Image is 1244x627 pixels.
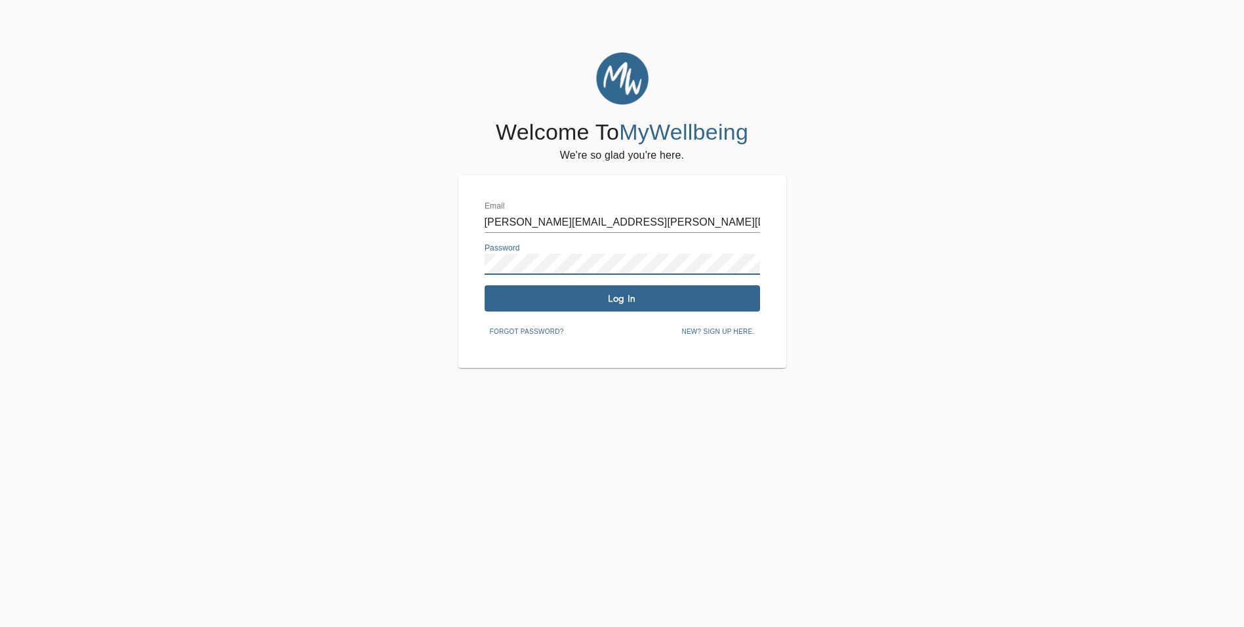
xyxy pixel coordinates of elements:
h6: We're so glad you're here. [560,146,684,165]
button: Forgot password? [485,322,569,342]
span: MyWellbeing [619,119,748,144]
span: Forgot password? [490,326,564,338]
label: Email [485,203,505,211]
span: New? Sign up here. [681,326,754,338]
img: MyWellbeing [596,52,649,105]
button: Log In [485,285,760,312]
label: Password [485,245,520,253]
button: New? Sign up here. [676,322,759,342]
a: Forgot password? [485,325,569,336]
span: Log In [490,293,755,305]
h4: Welcome To [496,119,748,146]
